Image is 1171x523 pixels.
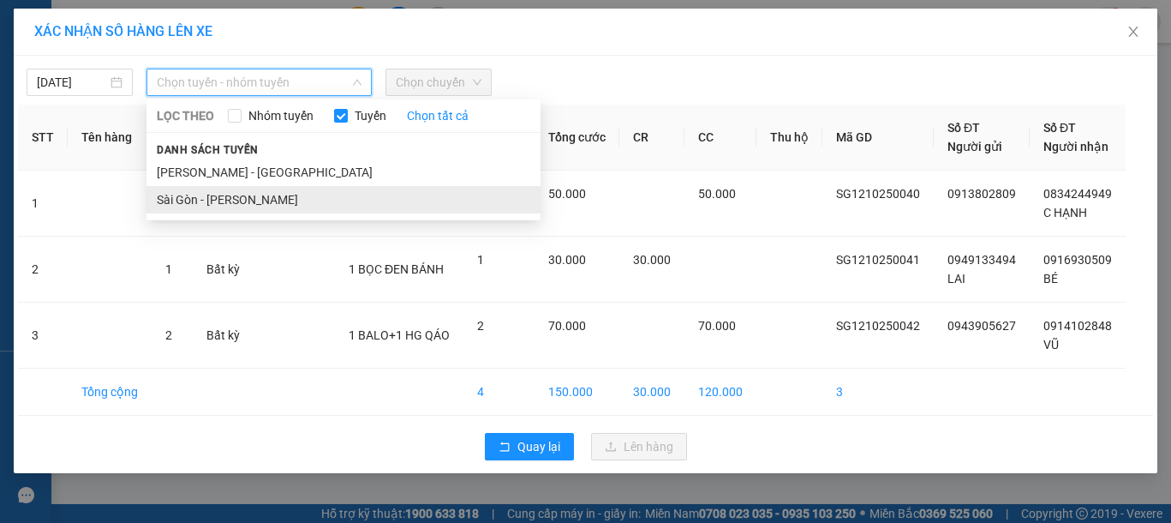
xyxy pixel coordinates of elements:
[591,433,687,460] button: uploadLên hàng
[619,369,684,416] td: 30.000
[8,59,326,81] li: 02523854854
[99,41,112,55] span: environment
[485,433,574,460] button: rollbackQuay lại
[146,159,541,186] li: [PERSON_NAME] - [GEOGRAPHIC_DATA]
[633,253,671,267] span: 30.000
[1043,319,1112,333] span: 0914102848
[1043,140,1108,153] span: Người nhận
[146,142,269,158] span: Danh sách tuyến
[822,105,934,171] th: Mã GD
[1043,187,1112,201] span: 0834244949
[947,187,1016,201] span: 0913802809
[348,106,393,125] span: Tuyến
[619,105,684,171] th: CR
[698,187,736,201] span: 50.000
[242,106,320,125] span: Nhóm tuyến
[947,121,980,135] span: Số ĐT
[756,105,822,171] th: Thu hộ
[684,105,756,171] th: CC
[8,38,326,59] li: 01 [PERSON_NAME]
[349,328,450,342] span: 1 BALO+1 HG QÁO
[836,187,920,201] span: SG1210250040
[396,69,481,95] span: Chọn chuyến
[548,319,586,333] span: 70.000
[165,262,172,276] span: 1
[535,105,619,171] th: Tổng cước
[947,140,1002,153] span: Người gửi
[68,105,152,171] th: Tên hàng
[684,369,756,416] td: 120.000
[99,63,112,76] span: phone
[193,237,254,303] td: Bất kỳ
[352,77,362,87] span: down
[548,187,586,201] span: 50.000
[8,107,297,135] b: GỬI : [GEOGRAPHIC_DATA]
[1126,25,1140,39] span: close
[517,437,560,456] span: Quay lại
[947,253,1016,267] span: 0949133494
[157,69,361,95] span: Chọn tuyến - nhóm tuyến
[68,369,152,416] td: Tổng cộng
[37,73,107,92] input: 12/10/2025
[165,328,172,342] span: 2
[18,237,68,303] td: 2
[947,272,965,286] span: LAI
[836,319,920,333] span: SG1210250042
[157,106,214,125] span: LỌC THEO
[18,171,68,237] td: 1
[1043,272,1058,286] span: BÉ
[1043,338,1059,352] span: VŨ
[822,369,934,416] td: 3
[18,303,68,369] td: 3
[193,303,254,369] td: Bất kỳ
[34,23,212,39] span: XÁC NHẬN SỐ HÀNG LÊN XE
[477,319,484,333] span: 2
[8,8,93,93] img: logo.jpg
[499,441,511,454] span: rollback
[463,369,535,416] td: 4
[947,319,1016,333] span: 0943905627
[548,253,586,267] span: 30.000
[407,106,469,125] a: Chọn tất cả
[349,262,444,276] span: 1 BỌC ĐEN BÁNH
[698,319,736,333] span: 70.000
[18,105,68,171] th: STT
[1043,206,1087,219] span: C HẠNH
[1043,121,1076,135] span: Số ĐT
[535,369,619,416] td: 150.000
[146,186,541,213] li: Sài Gòn - [PERSON_NAME]
[1043,253,1112,267] span: 0916930509
[99,11,242,33] b: [PERSON_NAME]
[477,253,484,267] span: 1
[836,253,920,267] span: SG1210250041
[1109,9,1157,57] button: Close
